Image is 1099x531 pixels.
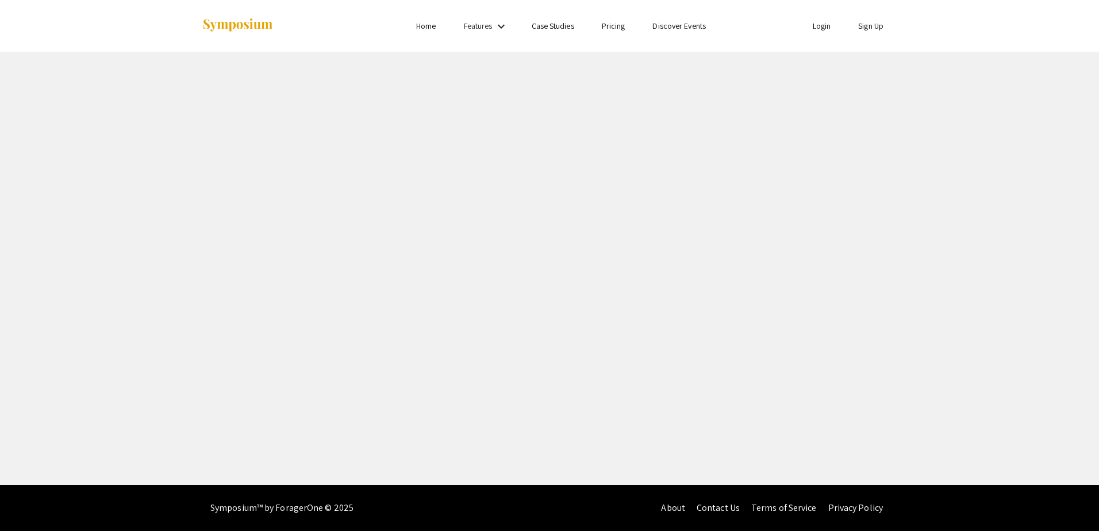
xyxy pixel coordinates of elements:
a: Contact Us [697,502,740,514]
a: Privacy Policy [828,502,883,514]
a: Login [813,21,831,31]
a: Sign Up [858,21,883,31]
img: Symposium by ForagerOne [202,18,274,33]
div: Symposium™ by ForagerOne © 2025 [210,485,353,531]
a: Case Studies [532,21,574,31]
a: Pricing [602,21,625,31]
a: Terms of Service [751,502,817,514]
a: Home [416,21,436,31]
a: Features [464,21,493,31]
a: Discover Events [652,21,706,31]
mat-icon: Expand Features list [494,20,508,33]
a: About [661,502,685,514]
